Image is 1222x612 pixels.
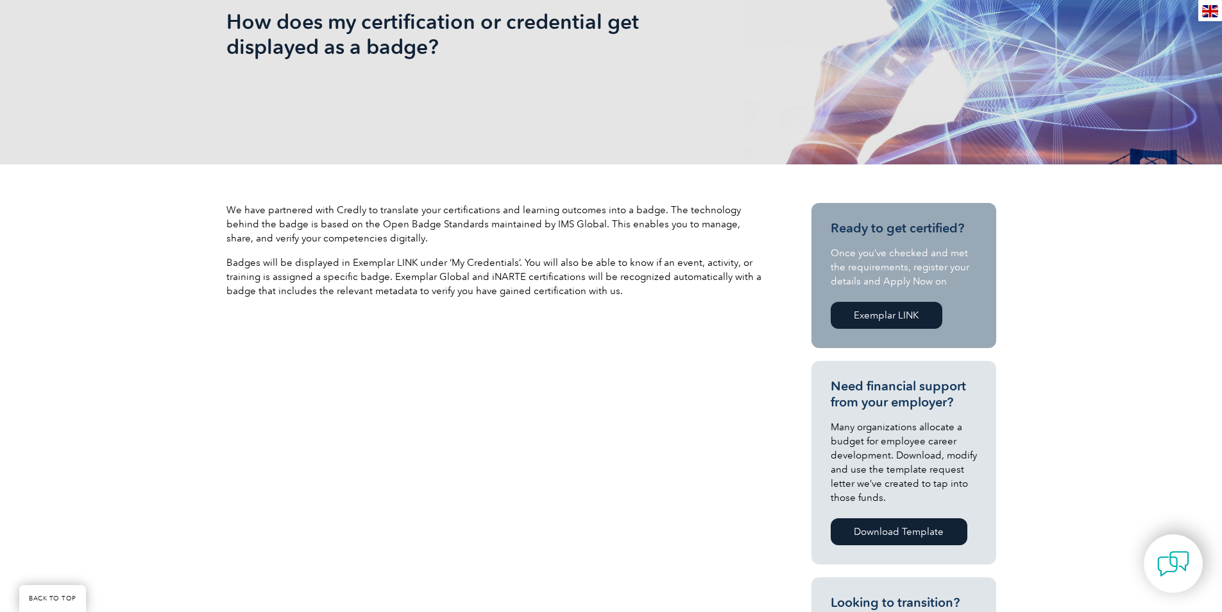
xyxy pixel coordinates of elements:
a: Exemplar LINK [831,302,942,329]
p: Once you’ve checked and met the requirements, register your details and Apply Now on [831,246,977,288]
p: We have partnered with Credly to translate your certifications and learning outcomes into a badge... [226,203,765,245]
h1: How does my certification or credential get displayed as a badge? [226,9,719,59]
h3: Looking to transition? [831,595,977,611]
h3: Ready to get certified? [831,220,977,236]
p: Many organizations allocate a budget for employee career development. Download, modify and use th... [831,420,977,505]
h3: Need financial support from your employer? [831,378,977,410]
img: contact-chat.png [1157,548,1189,580]
p: Badges will be displayed in Exemplar LINK under ‘My Credentials’. You will also be able to know i... [226,256,765,298]
a: BACK TO TOP [19,585,86,612]
img: en [1202,5,1218,17]
a: Download Template [831,518,967,545]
